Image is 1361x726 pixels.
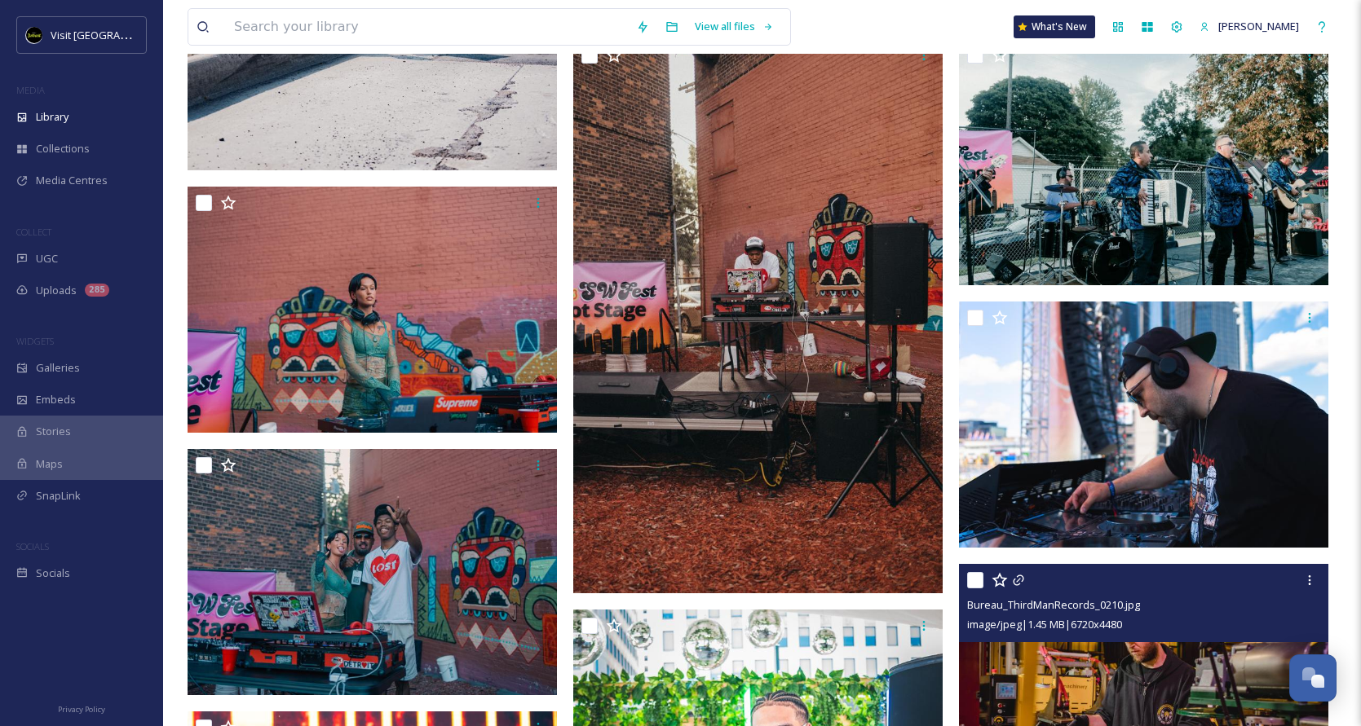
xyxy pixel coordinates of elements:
[36,565,70,581] span: Socials
[16,84,45,96] span: MEDIA
[687,11,782,42] a: View all files
[36,251,58,266] span: UGC
[36,141,90,156] span: Collections
[1218,19,1299,33] span: [PERSON_NAME]
[959,301,1328,548] img: DSC07591.jpg
[26,27,42,43] img: VISIT%20DETROIT%20LOGO%20-%20BLACK%20BACKGROUND.png
[36,360,80,376] span: Galleries
[16,226,51,238] span: COLLECT
[58,698,105,718] a: Privacy Policy
[188,187,557,433] img: IMG_0254.jpg
[188,449,557,695] img: IMG_0267.jpg
[1014,15,1095,38] a: What's New
[36,488,81,504] span: SnapLink
[16,540,49,552] span: SOCIALS
[36,424,71,439] span: Stories
[58,704,105,715] span: Privacy Policy
[36,283,77,298] span: Uploads
[967,617,1122,631] span: image/jpeg | 1.45 MB | 6720 x 4480
[85,284,109,297] div: 285
[573,39,943,593] img: IMG_0190.jpg
[1289,654,1337,702] button: Open Chat
[36,109,68,125] span: Library
[36,456,63,472] span: Maps
[967,597,1140,612] span: Bureau_ThirdManRecords_0210.jpg
[1191,11,1307,42] a: [PERSON_NAME]
[36,173,108,188] span: Media Centres
[36,392,76,407] span: Embeds
[959,39,1328,285] img: IMG_0250.jpg
[16,335,54,347] span: WIDGETS
[51,27,177,42] span: Visit [GEOGRAPHIC_DATA]
[226,9,628,45] input: Search your library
